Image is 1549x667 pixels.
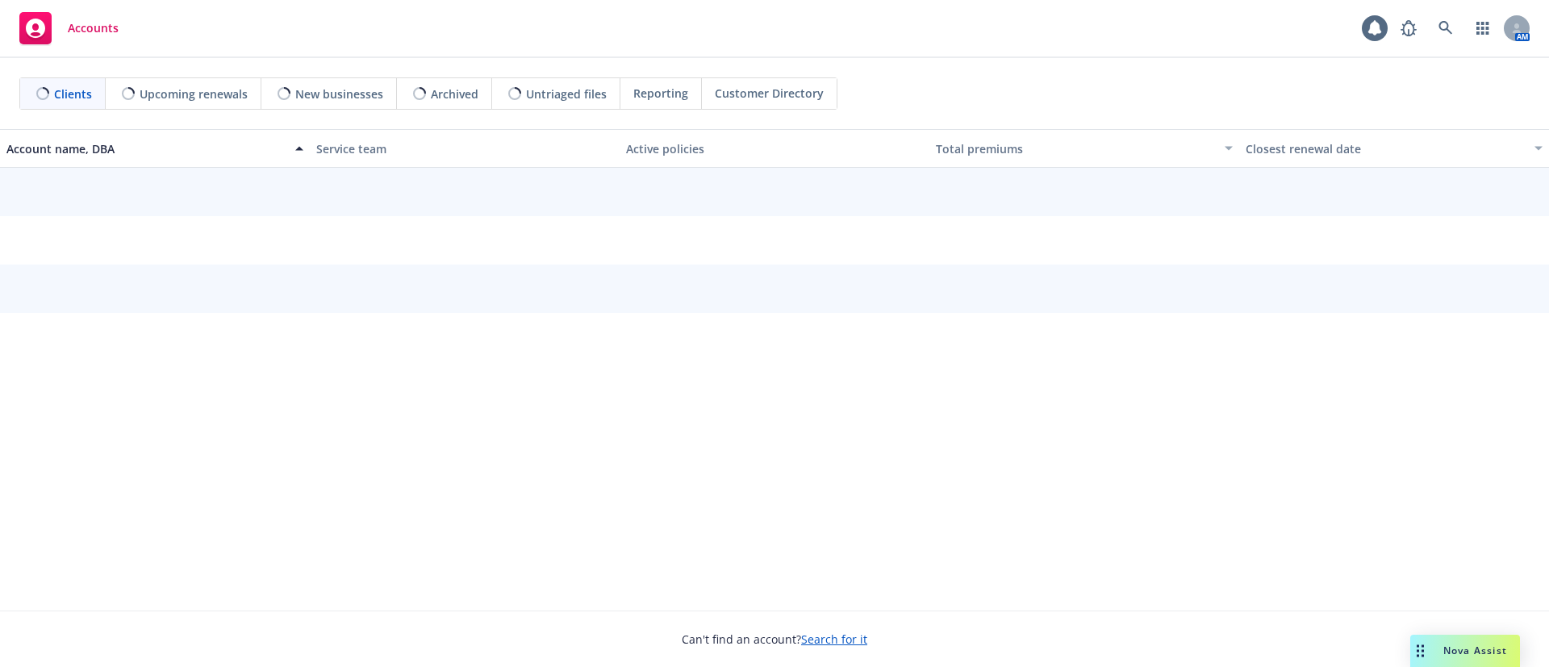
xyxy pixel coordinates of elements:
[1443,644,1507,657] span: Nova Assist
[140,85,248,102] span: Upcoming renewals
[1410,635,1520,667] button: Nova Assist
[526,85,607,102] span: Untriaged files
[1410,635,1430,667] div: Drag to move
[310,129,620,168] button: Service team
[295,85,383,102] span: New businesses
[626,140,923,157] div: Active policies
[13,6,125,51] a: Accounts
[431,85,478,102] span: Archived
[682,631,867,648] span: Can't find an account?
[1430,12,1462,44] a: Search
[1392,12,1425,44] a: Report a Bug
[1239,129,1549,168] button: Closest renewal date
[801,632,867,647] a: Search for it
[316,140,613,157] div: Service team
[6,140,286,157] div: Account name, DBA
[54,85,92,102] span: Clients
[68,22,119,35] span: Accounts
[1467,12,1499,44] a: Switch app
[620,129,929,168] button: Active policies
[929,129,1239,168] button: Total premiums
[936,140,1215,157] div: Total premiums
[715,85,824,102] span: Customer Directory
[633,85,688,102] span: Reporting
[1246,140,1525,157] div: Closest renewal date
